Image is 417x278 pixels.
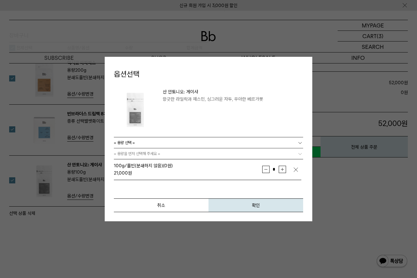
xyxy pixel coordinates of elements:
button: 증가 [279,166,286,173]
p: 향긋한 라일락과 재스민, 싱그러운 자두, 우아한 베르가못 [163,96,303,103]
img: 산 안토니오: 게이샤 [114,88,157,131]
span: 취소 [157,203,165,208]
strong: 21,000 [114,170,128,176]
button: 취소 [114,198,209,212]
button: 확인 [209,198,303,212]
img: 삭제 [293,167,299,173]
button: 감소 [262,166,270,173]
p: 산 안토니오: 게이샤 [163,88,303,96]
span: = 용량을 먼저 선택해 주세요 = [114,149,160,158]
span: = 용량 선택 = [114,138,135,147]
div: 원 [114,169,262,177]
span: 확인 [252,203,260,208]
h4: 옵션선택 [114,69,303,79]
span: 100g/홀빈(분쇄하지 않음) (0원) [114,163,173,168]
